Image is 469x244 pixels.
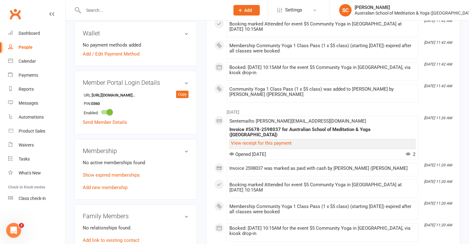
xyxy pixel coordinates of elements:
i: [DATE] 11:42 AM [424,62,452,66]
div: Copy [176,91,188,98]
div: Community Yoga 1 Class Pass (1 x $5 class) was added to [PERSON_NAME] by [PERSON_NAME] ([PERSON_N... [229,87,415,97]
a: Reports [8,82,65,96]
div: Dashboard [19,31,40,36]
div: Reports [19,87,34,92]
span: Sent email to [PERSON_NAME][EMAIL_ADDRESS][DOMAIN_NAME] [229,118,366,124]
a: Tasks [8,152,65,166]
strong: 0360 [91,101,127,107]
i: [DATE] 11:20 AM [424,223,452,227]
i: [DATE] 11:20 AM [424,179,452,184]
div: Tasks [19,156,30,161]
i: [DATE] 11:42 AM [424,40,452,45]
div: Membership Community Yoga 1 Class Pass (1 x $5 class) (starting [DATE]) expired after all classes... [229,43,415,54]
div: Automations [19,115,44,120]
a: People [8,40,65,54]
div: Membership Community Yoga 1 Class Pass (1 x $5 class) (starting [DATE]) expired after all classes... [229,204,415,215]
a: Automations [8,110,65,124]
div: SC [339,4,352,16]
a: Send Member Details [83,120,127,125]
li: [DATE] [214,106,452,115]
span: Add [244,8,252,13]
li: URL: [83,91,188,99]
h3: Wallet [83,30,188,37]
span: Opened [DATE] [229,151,266,157]
i: [DATE] 11:42 AM [424,19,452,23]
div: Messages [19,101,38,106]
i: [DATE] 11:20 AM [424,201,452,206]
a: Clubworx [7,6,23,22]
a: Add link to existing contact [83,237,139,244]
a: Show expired memberships [83,172,140,178]
a: Dashboard [8,26,65,40]
i: [DATE] 11:20 AM [424,163,452,167]
a: Add new membership [83,185,127,190]
div: Product Sales [19,129,45,133]
span: 2 [406,151,415,157]
div: People [19,45,33,50]
span: 2 [19,223,24,228]
p: No relationships found. [83,224,188,232]
h3: Membership [83,147,188,154]
div: Invoice 2598037 was marked as paid with cash by [PERSON_NAME] ([PERSON_NAME] [229,166,415,171]
div: Calendar [19,59,36,64]
p: No active memberships found [83,159,188,166]
i: [DATE] 11:42 AM [424,84,452,88]
input: Search... [82,6,225,15]
a: Waivers [8,138,65,152]
button: Add [233,5,260,16]
i: [DATE] 11:26 AM [424,116,452,120]
li: No payment methods added [83,41,188,49]
iframe: Intercom live chat [6,223,21,238]
a: Messages [8,96,65,110]
div: Booked: [DATE] 10:15AM for the event $5 Community Yoga in [GEOGRAPHIC_DATA], via kiosk drop-in [229,65,415,75]
li: Enabled: [83,107,188,117]
h3: Family Members [83,213,188,219]
a: Payments [8,68,65,82]
div: Waivers [19,142,34,147]
div: Booking marked Attended for event $5 Community Yoga in [GEOGRAPHIC_DATA] at [DATE] 10:15AM [229,21,415,32]
a: What's New [8,166,65,180]
div: Booked: [DATE] 10:15AM for the event $5 Community Yoga in [GEOGRAPHIC_DATA], via kiosk drop-in [229,226,415,236]
span: Settings [285,3,302,17]
a: Calendar [8,54,65,68]
li: PIN: [83,99,188,108]
div: Booking marked Attended for event $5 Community Yoga in [GEOGRAPHIC_DATA] at [DATE] 10:15AM [229,182,415,193]
h3: Member Portal Login Details [83,79,188,86]
a: Class kiosk mode [8,192,65,206]
strong: [URL][DOMAIN_NAME].. [92,92,135,99]
a: Product Sales [8,124,65,138]
div: Invoice #5678-2598037 for Australian School of Meditation & Yoga ([GEOGRAPHIC_DATA]) [229,127,415,138]
div: Payments [19,73,38,78]
div: Class check-in [19,196,46,201]
a: View receipt for this payment [231,140,292,146]
div: What's New [19,170,41,175]
a: Add / Edit Payment Method [83,50,139,58]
